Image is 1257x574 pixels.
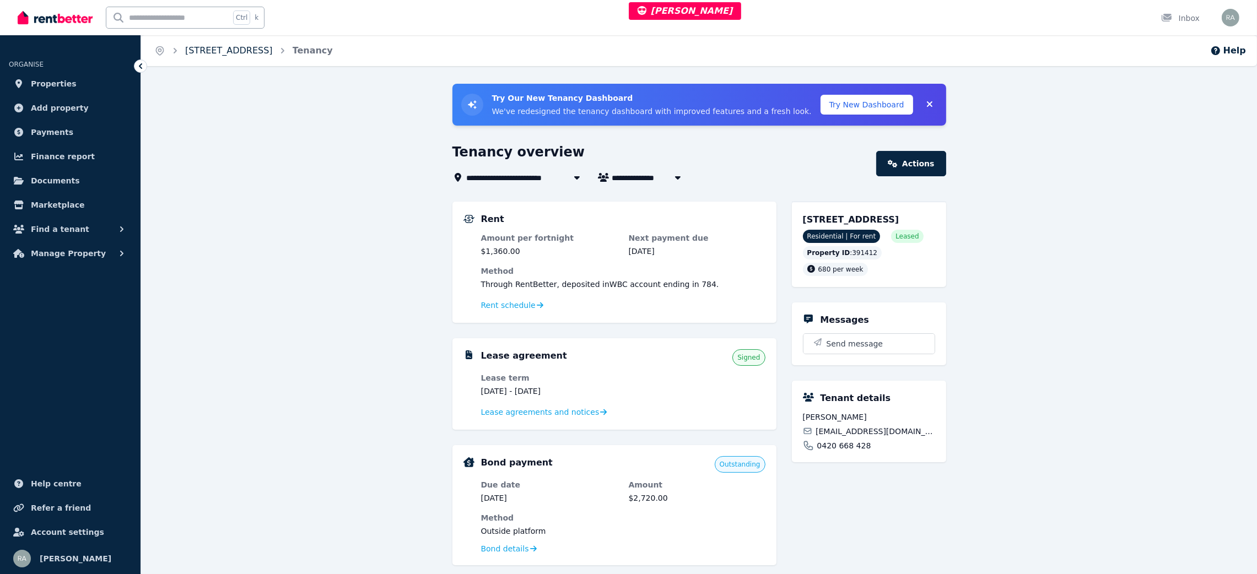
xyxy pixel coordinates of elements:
[876,151,946,176] a: Actions
[452,84,946,126] div: Try New Tenancy Dashboard
[481,349,567,362] h5: Lease agreement
[803,334,935,354] button: Send message
[9,218,132,240] button: Find a tenant
[18,9,93,26] img: RentBetter
[492,106,812,117] p: We've redesigned the tenancy dashboard with improved features and a fresh look.
[9,242,132,264] button: Manage Property
[31,77,77,90] span: Properties
[629,492,765,503] dd: $2,720.00
[827,338,883,349] span: Send message
[638,6,733,16] span: [PERSON_NAME]
[481,213,504,226] h5: Rent
[255,13,258,22] span: k
[31,198,84,212] span: Marketplace
[31,174,80,187] span: Documents
[481,300,536,311] span: Rent schedule
[481,246,618,257] dd: $1,360.00
[481,407,607,418] a: Lease agreements and notices
[1210,44,1246,57] button: Help
[9,97,132,119] a: Add property
[492,93,812,104] h3: Try Our New Tenancy Dashboard
[895,232,919,241] span: Leased
[463,215,474,223] img: Rental Payments
[481,232,618,243] dt: Amount per fortnight
[481,512,618,523] dt: Method
[803,214,899,225] span: [STREET_ADDRESS]
[481,386,618,397] dd: [DATE] - [DATE]
[1161,13,1200,24] div: Inbox
[1222,9,1239,26] img: Rochelle Alvarez
[803,246,882,259] div: : 391412
[31,526,104,539] span: Account settings
[463,457,474,467] img: Bond Details
[803,230,881,243] span: Residential | For rent
[816,426,935,437] span: [EMAIL_ADDRESS][DOMAIN_NAME]
[9,145,132,167] a: Finance report
[481,266,765,277] dt: Method
[9,497,132,519] a: Refer a friend
[9,194,132,216] a: Marketplace
[9,473,132,495] a: Help centre
[141,35,346,66] nav: Breadcrumb
[185,45,273,56] a: [STREET_ADDRESS]
[481,280,719,289] span: Through RentBetter , deposited in WBC account ending in 784 .
[481,456,553,469] h5: Bond payment
[629,232,765,243] dt: Next payment due
[807,248,850,257] span: Property ID
[481,543,529,554] span: Bond details
[481,300,544,311] a: Rent schedule
[31,501,91,515] span: Refer a friend
[31,223,89,236] span: Find a tenant
[720,460,760,469] span: Outstanding
[9,521,132,543] a: Account settings
[481,543,537,554] a: Bond details
[481,526,618,537] dd: Outside platform
[9,170,132,192] a: Documents
[31,126,73,139] span: Payments
[821,313,869,327] h5: Messages
[737,353,760,362] span: Signed
[9,61,44,68] span: ORGANISE
[922,96,937,113] button: Collapse banner
[452,143,585,161] h1: Tenancy overview
[481,492,618,503] dd: [DATE]
[818,266,864,273] span: 680 per week
[481,372,618,383] dt: Lease term
[803,411,935,423] span: [PERSON_NAME]
[31,247,106,260] span: Manage Property
[233,10,250,25] span: Ctrl
[31,150,95,163] span: Finance report
[821,95,913,115] button: Try New Dashboard
[629,479,765,490] dt: Amount
[40,552,111,565] span: [PERSON_NAME]
[31,101,89,115] span: Add property
[481,407,600,418] span: Lease agreements and notices
[821,392,891,405] h5: Tenant details
[9,121,132,143] a: Payments
[293,45,333,56] a: Tenancy
[9,73,132,95] a: Properties
[481,479,618,490] dt: Due date
[31,477,82,490] span: Help centre
[13,550,31,567] img: Rochelle Alvarez
[817,440,871,451] span: 0420 668 428
[629,246,765,257] dd: [DATE]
